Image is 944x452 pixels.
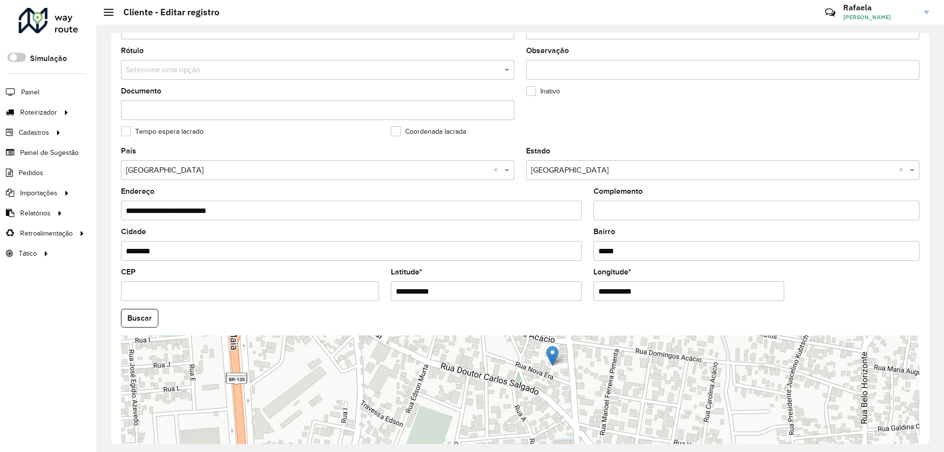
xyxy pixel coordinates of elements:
img: Marker [546,346,559,366]
label: Complemento [593,185,643,197]
label: Inativo [526,86,560,96]
label: Latitude [391,266,422,278]
label: Cidade [121,226,146,238]
span: Cadastros [19,127,49,138]
label: Longitude [593,266,631,278]
a: Contato Rápido [820,2,841,23]
span: [PERSON_NAME] [843,13,917,22]
button: Buscar [121,309,158,328]
label: Bairro [593,226,615,238]
label: País [121,145,136,157]
span: Roteirizador [20,107,57,118]
label: Estado [526,145,550,157]
span: Clear all [494,164,502,176]
span: Painel [21,87,39,97]
label: Tempo espera lacrado [121,126,204,137]
span: Relatórios [20,208,51,218]
label: Coordenada lacrada [391,126,466,137]
label: Rótulo [121,45,144,57]
span: Clear all [899,164,907,176]
span: Tático [19,248,37,259]
span: Painel de Sugestão [20,148,79,158]
label: CEP [121,266,136,278]
span: Pedidos [19,168,43,178]
label: Simulação [30,53,67,64]
label: Endereço [121,185,154,197]
h2: Cliente - Editar registro [114,7,219,18]
label: Documento [121,85,161,97]
span: Retroalimentação [20,228,73,239]
span: Importações [20,188,58,198]
h3: Rafaela [843,3,917,12]
label: Observação [526,45,569,57]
